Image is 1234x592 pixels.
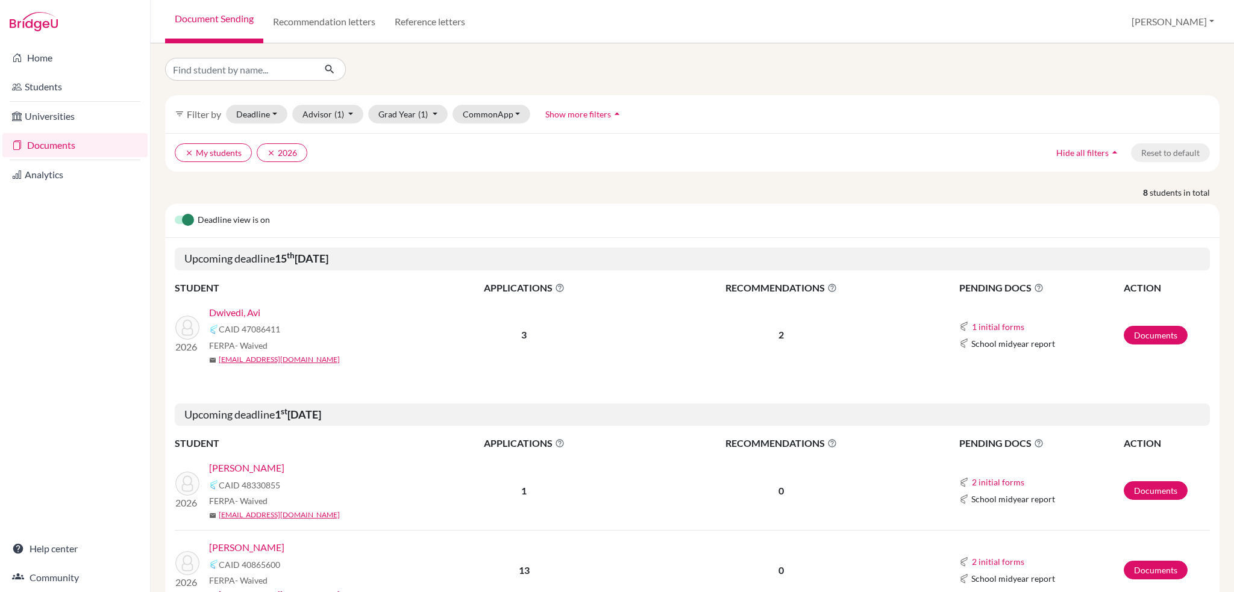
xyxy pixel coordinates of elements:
th: ACTION [1123,435,1210,451]
span: Hide all filters [1056,148,1109,158]
p: 2026 [175,575,199,590]
a: Help center [2,537,148,561]
span: PENDING DOCS [959,281,1123,295]
button: 2 initial forms [971,555,1025,569]
a: Home [2,46,148,70]
p: 2026 [175,340,199,354]
b: 13 [519,564,530,576]
img: Common App logo [209,480,219,490]
span: students in total [1150,186,1220,199]
i: filter_list [175,109,184,119]
span: CAID 48330855 [219,479,280,491]
img: Common App logo [959,557,969,567]
img: Bridge-U [10,12,58,31]
span: mail [209,357,216,364]
img: Sarda, Aryaman [175,551,199,575]
img: Common App logo [959,322,969,331]
th: STUDENT [175,280,416,296]
b: 15 [DATE] [275,252,328,265]
button: Deadline [226,105,287,123]
a: [EMAIL_ADDRESS][DOMAIN_NAME] [219,509,340,520]
span: Deadline view is on [198,213,270,228]
input: Find student by name... [165,58,315,81]
th: STUDENT [175,435,416,451]
button: Show more filtersarrow_drop_up [535,105,633,123]
img: Common App logo [959,494,969,504]
a: [EMAIL_ADDRESS][DOMAIN_NAME] [219,354,340,365]
img: Common App logo [209,325,219,334]
b: 3 [521,329,527,340]
span: (1) [418,109,428,119]
img: Common App logo [959,574,969,584]
strong: 8 [1143,186,1150,199]
span: mail [209,512,216,519]
h5: Upcoming deadline [175,403,1210,426]
button: Advisor(1) [292,105,364,123]
p: 2026 [175,496,199,510]
img: Dwivedi, Avi [175,316,199,340]
a: Documents [1124,326,1188,344]
sup: th [287,251,295,260]
span: APPLICATIONS [416,281,632,295]
a: Documents [2,133,148,157]
a: Universities [2,104,148,128]
span: PENDING DOCS [959,436,1123,450]
span: FERPA [209,494,268,507]
button: 2 initial forms [971,475,1025,489]
span: APPLICATIONS [416,436,632,450]
a: Students [2,75,148,99]
span: School midyear report [971,337,1055,350]
button: CommonApp [453,105,531,123]
span: (1) [334,109,344,119]
p: 0 [633,484,930,498]
span: RECOMMENDATIONS [633,281,930,295]
sup: st [281,407,287,416]
span: Filter by [187,108,221,120]
a: Analytics [2,163,148,187]
img: Common App logo [959,338,969,348]
p: 0 [633,563,930,578]
a: Community [2,566,148,590]
a: [PERSON_NAME] [209,540,284,555]
span: CAID 40865600 [219,558,280,571]
img: Patel, Dev [175,472,199,496]
a: [PERSON_NAME] [209,461,284,475]
h5: Upcoming deadline [175,248,1210,270]
i: clear [185,149,193,157]
span: - Waived [235,340,268,351]
span: Show more filters [545,109,611,119]
img: Common App logo [959,478,969,487]
span: FERPA [209,339,268,352]
button: 1 initial forms [971,320,1025,334]
button: clearMy students [175,143,252,162]
span: - Waived [235,496,268,506]
b: 1 [521,485,527,496]
p: 2 [633,328,930,342]
button: clear2026 [257,143,307,162]
b: 1 [DATE] [275,408,321,421]
span: School midyear report [971,493,1055,505]
span: CAID 47086411 [219,323,280,335]
span: School midyear report [971,572,1055,585]
a: Documents [1124,561,1188,579]
th: ACTION [1123,280,1210,296]
img: Common App logo [209,559,219,569]
a: Documents [1124,481,1188,500]
span: - Waived [235,575,268,585]
i: arrow_drop_up [1109,146,1121,158]
span: RECOMMENDATIONS [633,436,930,450]
button: Grad Year(1) [368,105,448,123]
button: Hide all filtersarrow_drop_up [1046,143,1131,162]
i: arrow_drop_up [611,108,623,120]
button: Reset to default [1131,143,1210,162]
i: clear [267,149,275,157]
span: FERPA [209,574,268,587]
button: [PERSON_NAME] [1126,10,1220,33]
a: Dwivedi, Avi [209,305,260,320]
